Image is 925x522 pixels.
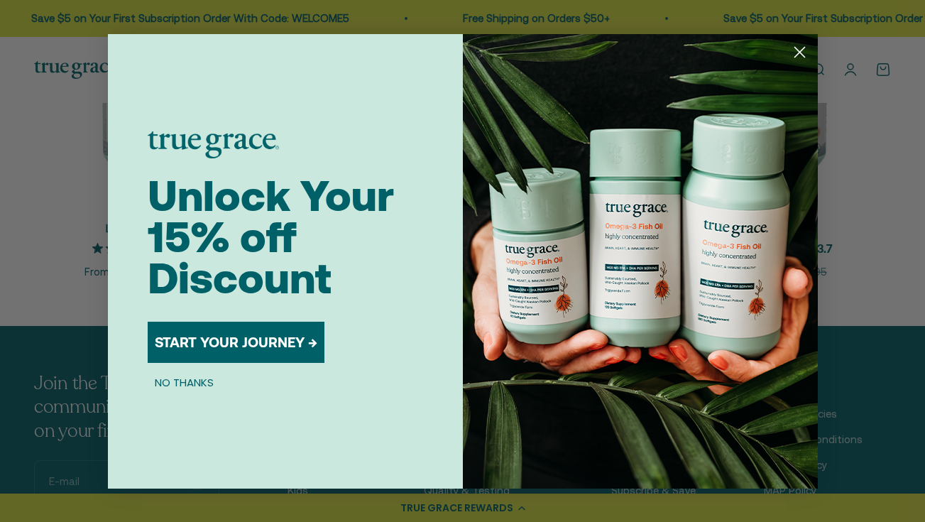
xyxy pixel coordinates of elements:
button: Close dialog [787,40,812,65]
img: 098727d5-50f8-4f9b-9554-844bb8da1403.jpeg [463,34,818,489]
span: Unlock Your 15% off Discount [148,171,394,303]
button: START YOUR JOURNEY → [148,322,324,363]
button: NO THANKS [148,374,221,391]
img: logo placeholder [148,131,279,158]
